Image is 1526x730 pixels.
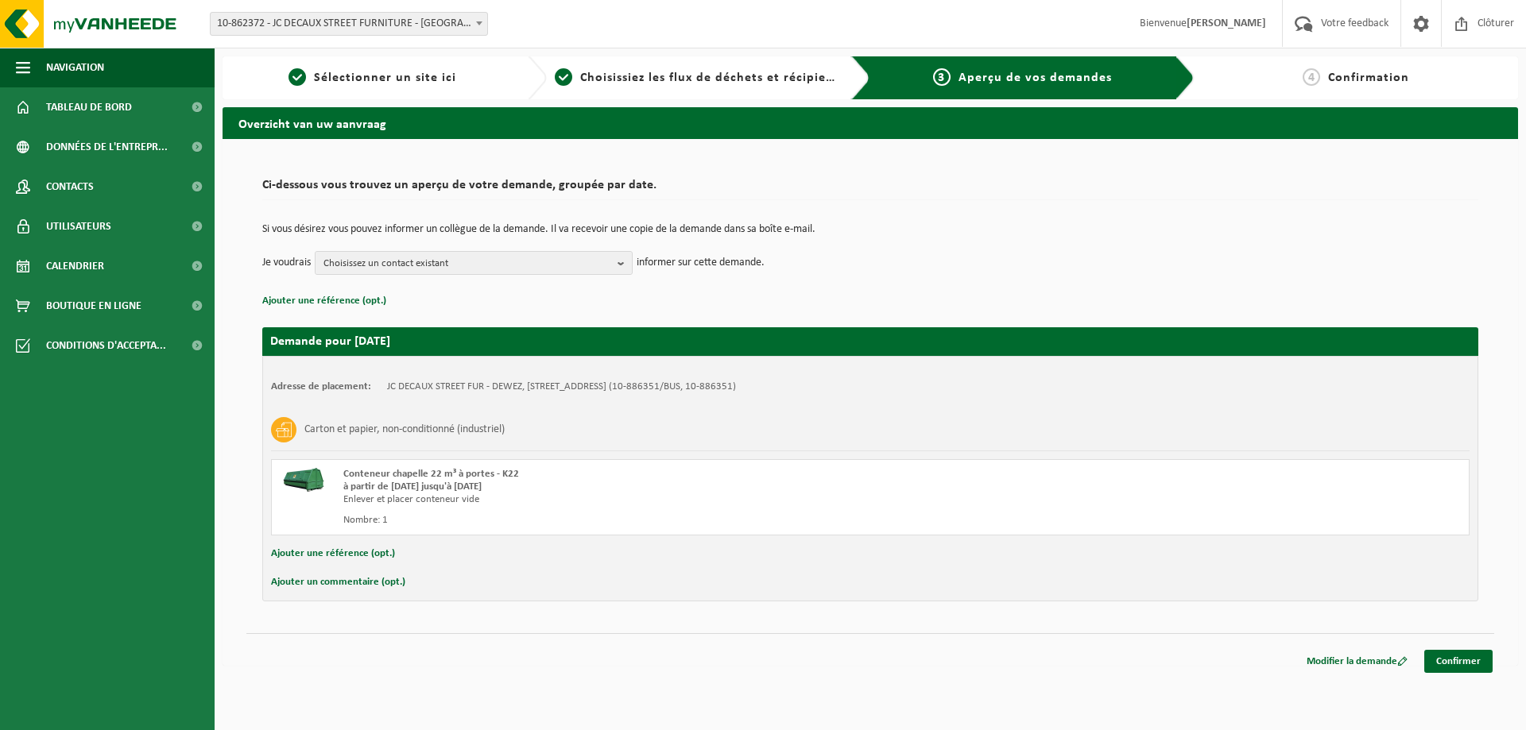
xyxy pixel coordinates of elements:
span: Navigation [46,48,104,87]
span: Boutique en ligne [46,286,141,326]
span: Conditions d'accepta... [46,326,166,365]
strong: [PERSON_NAME] [1187,17,1266,29]
span: 3 [933,68,951,86]
span: 1 [289,68,306,86]
h3: Carton et papier, non-conditionné (industriel) [304,417,505,442]
strong: Adresse de placement: [271,381,371,392]
div: Enlever et placer conteneur vide [343,493,934,506]
span: Tableau de bord [46,87,132,127]
strong: à partir de [DATE] jusqu'à [DATE] [343,481,482,492]
a: Confirmer [1424,650,1493,673]
span: Choisissiez les flux de déchets et récipients [580,71,845,84]
button: Choisissez un contact existant [315,251,633,275]
button: Ajouter une référence (opt.) [262,291,386,311]
h2: Overzicht van uw aanvraag [223,107,1518,138]
span: Confirmation [1328,71,1409,84]
span: Données de l'entrepr... [46,127,168,167]
button: Ajouter un commentaire (opt.) [271,572,405,593]
span: Contacts [46,167,94,207]
span: Choisissez un contact existant [323,252,611,276]
span: Sélectionner un site ici [314,71,456,84]
a: 2Choisissiez les flux de déchets et récipients [555,68,839,87]
div: Nombre: 1 [343,514,934,527]
span: 10-862372 - JC DECAUX STREET FURNITURE - BRUXELLES [210,12,488,36]
span: Utilisateurs [46,207,111,246]
span: Calendrier [46,246,104,286]
a: 1Sélectionner un site ici [230,68,515,87]
p: informer sur cette demande. [637,251,765,275]
span: Conteneur chapelle 22 m³ à portes - K22 [343,469,519,479]
a: Modifier la demande [1295,650,1419,673]
td: JC DECAUX STREET FUR - DEWEZ, [STREET_ADDRESS] (10-886351/BUS, 10-886351) [387,380,736,393]
p: Si vous désirez vous pouvez informer un collègue de la demande. Il va recevoir une copie de la de... [262,224,1478,235]
p: Je voudrais [262,251,311,275]
strong: Demande pour [DATE] [270,335,390,348]
span: Aperçu de vos demandes [959,71,1112,84]
button: Ajouter une référence (opt.) [271,543,395,564]
h2: Ci-dessous vous trouvez un aperçu de votre demande, groupée par date. [262,179,1478,200]
img: HK-XK-22-GN-00.png [280,468,327,492]
span: 10-862372 - JC DECAUX STREET FURNITURE - BRUXELLES [211,13,487,35]
span: 4 [1303,68,1320,86]
span: 2 [555,68,572,86]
